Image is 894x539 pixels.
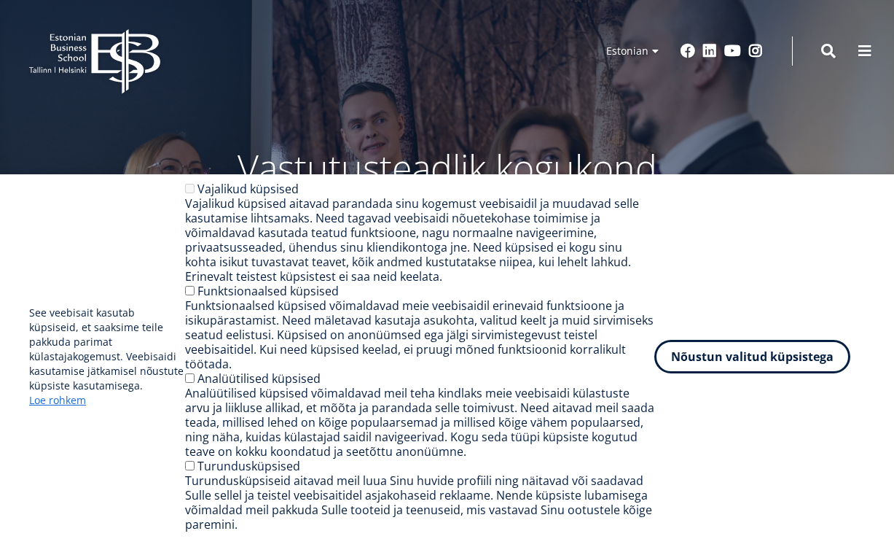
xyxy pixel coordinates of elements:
[197,458,300,474] label: Turundusküpsised
[681,44,695,58] a: Facebook
[29,306,185,408] p: See veebisait kasutab küpsiseid, et saaksime teile pakkuda parimat külastajakogemust. Veebisaidi ...
[654,340,850,373] button: Nõustun valitud küpsistega
[197,283,339,299] label: Funktsionaalsed küpsised
[185,196,654,284] div: Vajalikud küpsised aitavad parandada sinu kogemust veebisaidil ja muudavad selle kasutamise lihts...
[185,386,654,459] div: Analüütilised küpsised võimaldavad meil teha kindlaks meie veebisaidi külastuste arvu ja liikluse...
[29,393,86,408] a: Loe rohkem
[61,146,834,190] p: Vastutusteadlik kogukond
[197,181,299,197] label: Vajalikud küpsised
[185,473,654,532] div: Turundusküpsiseid aitavad meil luua Sinu huvide profiili ning näitavad või saadavad Sulle sellel ...
[748,44,763,58] a: Instagram
[197,371,321,387] label: Analüütilised küpsised
[185,298,654,371] div: Funktsionaalsed küpsised võimaldavad meie veebisaidil erinevaid funktsioone ja isikupärastamist. ...
[702,44,717,58] a: Linkedin
[724,44,741,58] a: Youtube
